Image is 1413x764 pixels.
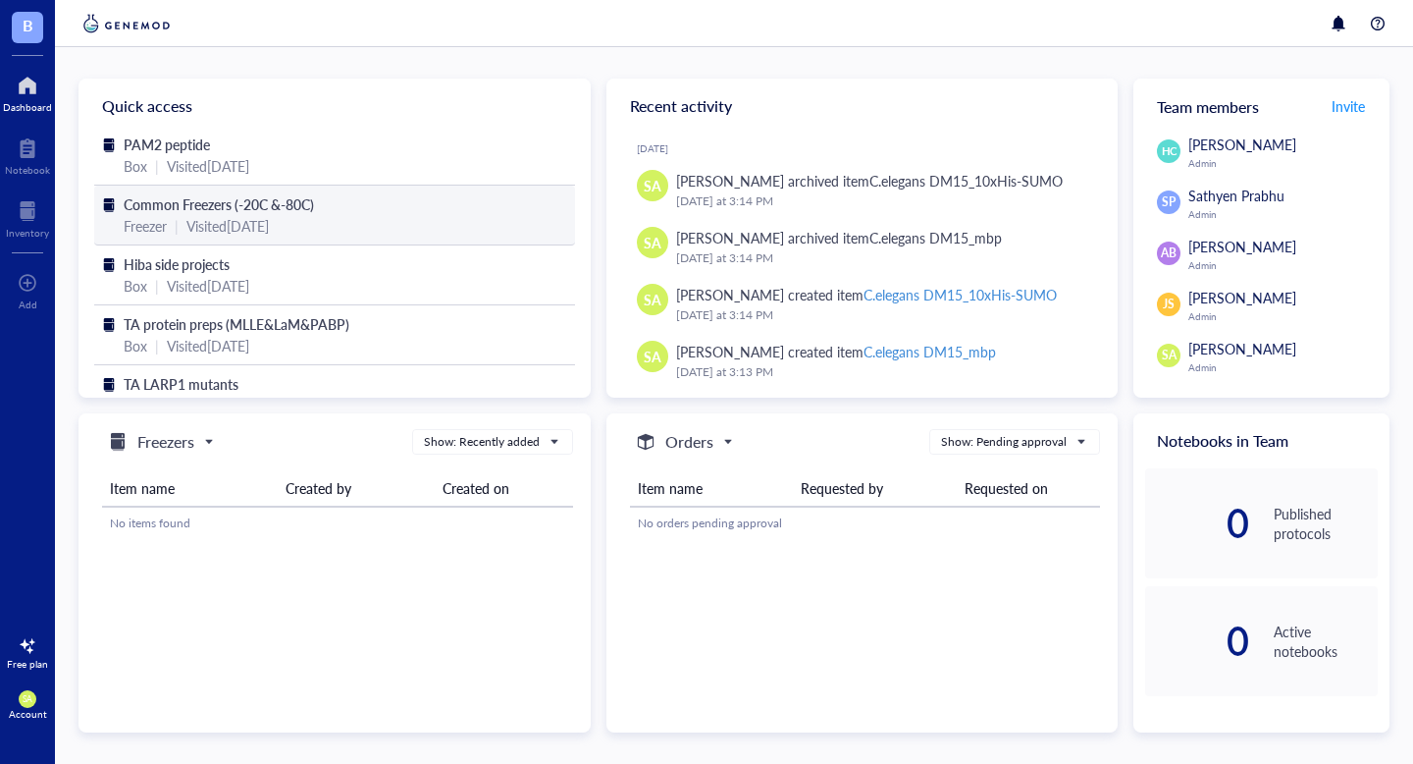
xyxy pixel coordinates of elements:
[9,708,47,720] div: Account
[155,395,159,416] div: |
[19,299,37,310] div: Add
[124,275,147,297] div: Box
[167,395,249,416] div: Visited [DATE]
[5,133,50,176] a: Notebook
[1162,347,1177,364] span: SA
[1163,296,1175,313] span: JS
[1332,96,1365,116] span: Invite
[278,470,435,507] th: Created by
[5,164,50,176] div: Notebook
[941,433,1067,451] div: Show: Pending approval
[676,284,1058,305] div: [PERSON_NAME] created item
[167,275,249,297] div: Visited [DATE]
[869,228,1002,247] div: C.elegans DM15_mbp
[102,470,278,507] th: Item name
[869,171,1063,191] div: C.elegans DM15_10xHis-SUMO
[124,155,147,177] div: Box
[1188,259,1378,271] div: Admin
[637,142,1103,154] div: [DATE]
[644,346,661,367] span: SA
[1188,310,1378,322] div: Admin
[167,155,249,177] div: Visited [DATE]
[167,335,249,356] div: Visited [DATE]
[638,515,1093,532] div: No orders pending approval
[676,305,1087,325] div: [DATE] at 3:14 PM
[863,342,996,361] div: C.elegans DM15_mbp
[1188,208,1378,220] div: Admin
[137,430,194,454] h5: Freezers
[1188,288,1296,307] span: [PERSON_NAME]
[424,433,540,451] div: Show: Recently added
[6,227,49,239] div: Inventory
[1188,157,1378,169] div: Admin
[124,314,349,334] span: TA protein preps (MLLE&LaM&PABP)
[1274,622,1378,661] div: Active notebooks
[644,232,661,253] span: SA
[124,395,147,416] div: Box
[23,694,32,704] span: SA
[622,333,1103,390] a: SA[PERSON_NAME] created itemC.elegans DM15_mbp[DATE] at 3:13 PM
[793,470,957,507] th: Requested by
[6,195,49,239] a: Inventory
[1188,135,1296,154] span: [PERSON_NAME]
[3,101,52,113] div: Dashboard
[124,335,147,356] div: Box
[1188,339,1296,358] span: [PERSON_NAME]
[644,175,661,196] span: SA
[676,191,1087,211] div: [DATE] at 3:14 PM
[78,79,591,134] div: Quick access
[155,275,159,297] div: |
[1162,193,1176,211] span: SP
[606,79,1119,134] div: Recent activity
[124,194,314,214] span: Common Freezers (-20C &-80C)
[435,470,573,507] th: Created on
[124,135,210,154] span: PAM2 peptide
[124,215,167,237] div: Freezer
[957,470,1100,507] th: Requested on
[665,430,713,454] h5: Orders
[676,341,996,362] div: [PERSON_NAME] created item
[124,254,230,274] span: Hiba side projects
[630,470,794,507] th: Item name
[155,155,159,177] div: |
[78,12,175,35] img: genemod-logo
[1133,79,1389,134] div: Team members
[124,374,238,394] span: TA LARP1 mutants
[1161,245,1177,262] span: AB
[1161,143,1177,160] span: HC
[1188,186,1284,205] span: Sathyen Prabhu
[1145,508,1249,539] div: 0
[7,658,48,670] div: Free plan
[1133,413,1389,468] div: Notebooks in Team
[644,289,661,310] span: SA
[676,170,1064,191] div: [PERSON_NAME] archived item
[186,215,269,237] div: Visited [DATE]
[676,248,1087,268] div: [DATE] at 3:14 PM
[676,227,1002,248] div: [PERSON_NAME] archived item
[1145,626,1249,657] div: 0
[1188,361,1378,373] div: Admin
[110,515,565,532] div: No items found
[3,70,52,113] a: Dashboard
[175,215,179,237] div: |
[1274,504,1378,543] div: Published protocols
[622,276,1103,333] a: SA[PERSON_NAME] created itemC.elegans DM15_10xHis-SUMO[DATE] at 3:14 PM
[863,285,1057,304] div: C.elegans DM15_10xHis-SUMO
[676,362,1087,382] div: [DATE] at 3:13 PM
[1188,237,1296,256] span: [PERSON_NAME]
[1331,90,1366,122] button: Invite
[23,13,33,37] span: B
[155,335,159,356] div: |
